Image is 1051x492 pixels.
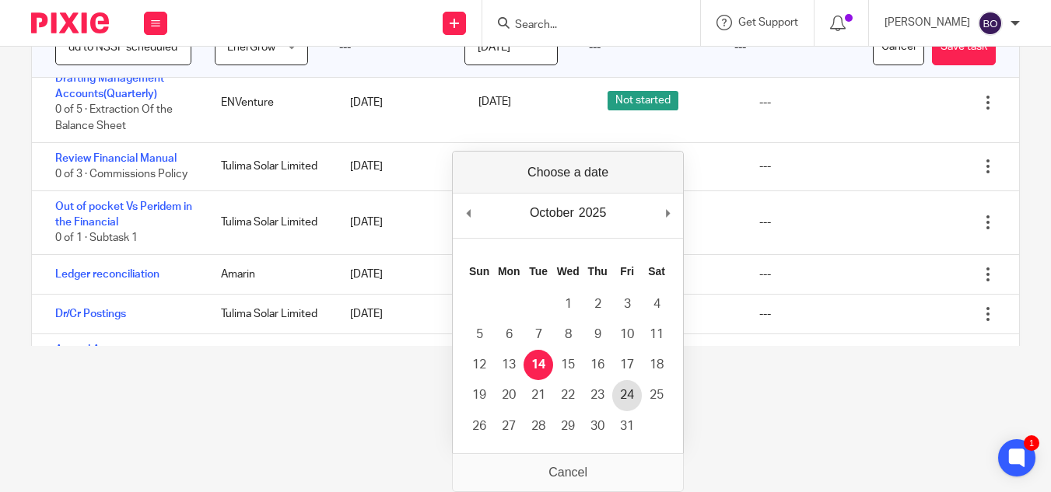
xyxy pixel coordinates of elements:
button: 12 [464,350,494,380]
abbr: Monday [498,265,520,277]
div: --- [759,95,771,110]
img: Pixie [31,12,109,33]
div: [DATE] [335,151,464,182]
button: 19 [464,380,494,410]
button: 30 [583,411,612,441]
span: 0 of 5 · Extraction Of the Balance Sheet [55,105,173,132]
button: 9 [583,319,612,350]
button: 18 [642,350,671,380]
input: Search [513,19,653,33]
div: [DATE] [335,87,464,118]
abbr: Sunday [469,265,489,277]
span: 0 of 1 · Subtask 1 [55,232,138,243]
button: 27 [494,411,524,441]
input: Task name [55,30,191,65]
button: 5 [464,319,494,350]
button: 20 [494,380,524,410]
div: 1 [1024,435,1039,451]
button: 15 [553,350,583,380]
button: 7 [524,319,553,350]
img: svg%3E [978,11,1003,36]
button: 22 [553,380,583,410]
a: Review Financial Manual [55,153,177,164]
button: 25 [642,380,671,410]
input: Use the arrow keys to pick a date [464,30,558,65]
a: Annual Accounts [55,344,141,355]
div: October [527,201,576,225]
div: --- [719,19,865,77]
div: [DATE] [335,259,464,290]
button: 11 [642,319,671,350]
button: 6 [494,319,524,350]
button: 23 [583,380,612,410]
button: 31 [612,411,642,441]
div: --- [573,19,720,77]
span: Get Support [738,17,798,28]
button: Next Month [660,201,675,225]
button: 26 [464,411,494,441]
div: Tulima Solar Limited [205,298,335,330]
abbr: Tuesday [529,265,548,277]
span: 0 of 3 · Commissions Policy [55,169,187,180]
button: 28 [524,411,553,441]
a: Dr/Cr Postings [55,309,126,319]
button: 2 [583,289,612,319]
div: --- [324,19,448,77]
abbr: Friday [620,265,634,277]
div: --- [759,267,771,282]
button: 1 [553,289,583,319]
button: 14 [524,350,553,380]
abbr: Wednesday [557,265,580,277]
button: 3 [612,289,642,319]
button: Save task [932,30,996,65]
div: 2025 [576,201,609,225]
p: [PERSON_NAME] [885,15,970,30]
button: 24 [612,380,642,410]
div: --- [759,215,771,230]
button: 29 [553,411,583,441]
div: --- [759,159,771,174]
div: [DATE] [335,207,464,238]
div: [DATE] [335,298,464,330]
button: 4 [642,289,671,319]
div: Amarin [205,259,335,290]
button: 17 [612,350,642,380]
span: EnerGrow [227,42,275,53]
button: Previous Month [461,201,476,225]
div: Tulima Solar Limited [205,151,335,182]
span: [DATE] [478,97,511,108]
abbr: Saturday [648,265,665,277]
button: 21 [524,380,553,410]
button: 16 [583,350,612,380]
a: Ledger reconciliation [55,269,159,280]
button: 8 [553,319,583,350]
button: Cancel [873,30,924,65]
abbr: Thursday [587,265,607,277]
div: --- [759,306,771,322]
div: Tulima Solar Limited [205,207,335,238]
span: Not started [608,91,678,110]
button: 10 [612,319,642,350]
button: 13 [494,350,524,380]
div: ENVenture [205,87,335,118]
a: Out of pocket Vs Peridem in the Financial [55,201,192,228]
